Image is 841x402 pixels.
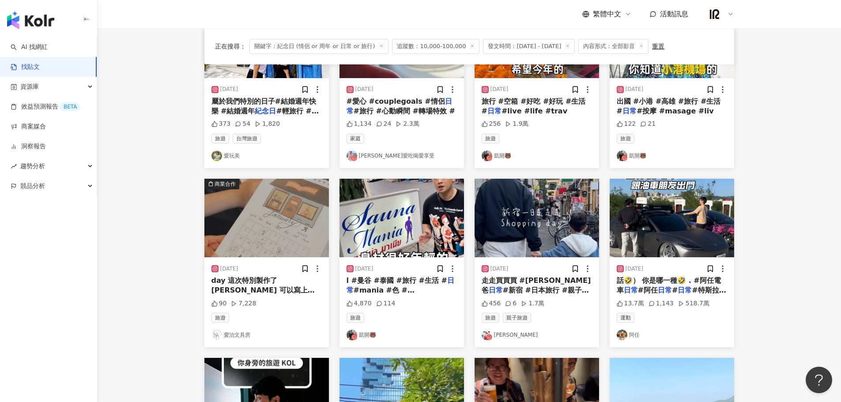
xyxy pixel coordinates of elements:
[211,313,229,323] span: 旅遊
[211,134,229,143] span: 旅遊
[347,330,357,340] img: KOL Avatar
[610,179,734,257] img: post-image
[347,134,364,143] span: 家庭
[490,86,509,93] div: [DATE]
[617,120,636,128] div: 122
[376,120,392,128] div: 24
[489,286,503,294] mark: 日常
[672,286,678,294] span: #
[211,330,322,340] a: KOL Avatar愛治文具房
[211,120,231,128] div: 373
[678,299,709,308] div: 518.7萬
[482,276,591,294] span: 走走買買買 #[PERSON_NAME]爸
[235,120,250,128] div: 54
[11,142,46,151] a: 洞察報告
[215,180,236,188] div: 商業合作
[11,43,48,52] a: searchAI 找網紅
[20,176,45,196] span: 競品分析
[211,150,322,161] a: KOL Avatar愛玩美
[482,150,492,161] img: KOL Avatar
[211,97,316,115] span: 屬於我們特別的日子#結婚週年快樂 #結婚週年
[204,179,329,257] img: post-image
[347,150,357,161] img: KOL Avatar
[475,179,599,257] img: post-image
[624,286,638,294] mark: 日常
[7,11,54,29] img: logo
[503,313,531,323] span: 親子旅遊
[617,134,634,143] span: 旅遊
[482,299,501,308] div: 456
[347,97,452,115] mark: 日常
[376,299,396,308] div: 114
[354,107,455,115] span: #旅行 #心動瞬間 #轉場特效 #
[482,120,501,128] div: 256
[11,102,80,111] a: 效益預測報告BETA
[617,330,727,340] a: KOL Avatar阿任
[211,330,222,340] img: KOL Avatar
[617,313,634,323] span: 運動
[347,299,372,308] div: 4,870
[617,276,721,294] span: 話🤣） 你是哪一種🤣 . #阿任電車
[626,265,644,273] div: [DATE]
[20,156,45,176] span: 趨勢分析
[637,107,714,115] span: #按摩 #masage #liv
[617,150,627,161] img: KOL Avatar
[347,150,457,161] a: KOL Avatar[PERSON_NAME]愛吃喝愛享受
[11,63,40,71] a: 找貼文
[487,107,502,115] mark: 日常
[231,299,256,308] div: 7,228
[396,120,419,128] div: 2.3萬
[483,39,575,54] span: 發文時間：[DATE] - [DATE]
[215,43,246,50] span: 正在搜尋 ：
[593,9,621,19] span: 繁體中文
[355,265,373,273] div: [DATE]
[490,265,509,273] div: [DATE]
[347,120,372,128] div: 1,134
[482,330,592,340] a: KOL Avatar[PERSON_NAME]
[347,286,445,304] span: #mania #色 #[DEMOGRAPHIC_DATA] #
[255,107,276,115] mark: 紀念日
[578,39,649,54] span: 內容形式：全部影音
[347,97,445,105] span: #愛心 #couplegoals #情侶
[355,86,373,93] div: [DATE]
[392,39,479,54] span: 追蹤數：10,000-100,000
[678,286,692,294] mark: 日常
[652,43,664,50] div: 重置
[204,179,329,257] button: 商業合作
[347,276,447,285] span: l #曼谷 #泰國 #旅行 #生活 #
[617,299,644,308] div: 13.7萬
[482,97,586,115] span: 旅行 #空箱 #好吃 #好玩 #生活 #
[220,86,238,93] div: [DATE]
[640,120,656,128] div: 21
[806,367,832,393] iframe: Help Scout Beacon - Open
[505,299,517,308] div: 6
[249,39,389,54] span: 關鍵字：紀念日 (情侶 or 周年 or 日常 or 旅行)
[660,10,688,18] span: 活動訊息
[482,134,499,143] span: 旅遊
[626,86,644,93] div: [DATE]
[20,77,39,97] span: 資源庫
[233,134,261,143] span: 台灣旅遊
[617,97,721,115] span: 出國 #小港 #高雄 #旅行 #生活 #
[617,150,727,161] a: KOL Avatar凱開🐻
[505,120,528,128] div: 1.9萬
[482,330,492,340] img: KOL Avatar
[211,276,315,294] span: day 這次特別製作了[PERSON_NAME] 可以寫上
[658,286,672,294] mark: 日常
[347,313,364,323] span: 旅遊
[339,179,464,257] img: post-image
[502,107,567,115] span: #live #life #trav
[649,299,674,308] div: 1,143
[706,6,723,23] img: IR%20logo_%E9%BB%91.png
[11,163,17,169] span: rise
[220,265,238,273] div: [DATE]
[617,330,627,340] img: KOL Avatar
[211,150,222,161] img: KOL Avatar
[11,122,46,131] a: 商案媒合
[622,107,637,115] mark: 日常
[521,299,544,308] div: 1.7萬
[255,120,280,128] div: 1,820
[482,150,592,161] a: KOL Avatar凱開🐻
[638,286,658,294] span: #阿任
[211,299,227,308] div: 90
